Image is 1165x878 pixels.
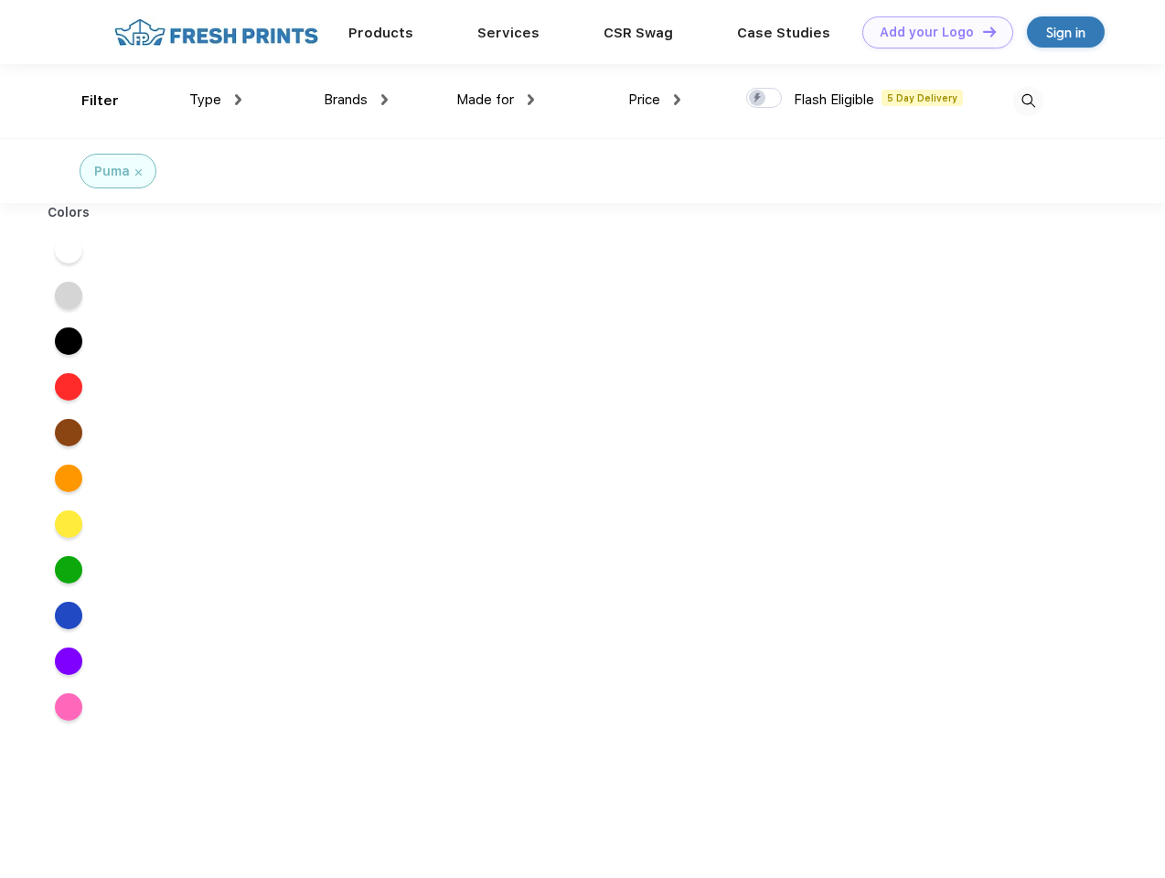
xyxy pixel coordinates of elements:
[381,94,388,105] img: dropdown.png
[477,25,540,41] a: Services
[109,16,324,48] img: fo%20logo%202.webp
[528,94,534,105] img: dropdown.png
[604,25,673,41] a: CSR Swag
[880,25,974,40] div: Add your Logo
[1046,22,1085,43] div: Sign in
[189,91,221,108] span: Type
[983,27,996,37] img: DT
[348,25,413,41] a: Products
[34,203,104,222] div: Colors
[456,91,514,108] span: Made for
[235,94,241,105] img: dropdown.png
[628,91,660,108] span: Price
[674,94,680,105] img: dropdown.png
[794,91,874,108] span: Flash Eligible
[94,162,130,181] div: Puma
[1013,86,1043,116] img: desktop_search.svg
[81,91,119,112] div: Filter
[324,91,368,108] span: Brands
[135,169,142,176] img: filter_cancel.svg
[882,90,963,106] span: 5 Day Delivery
[1027,16,1105,48] a: Sign in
